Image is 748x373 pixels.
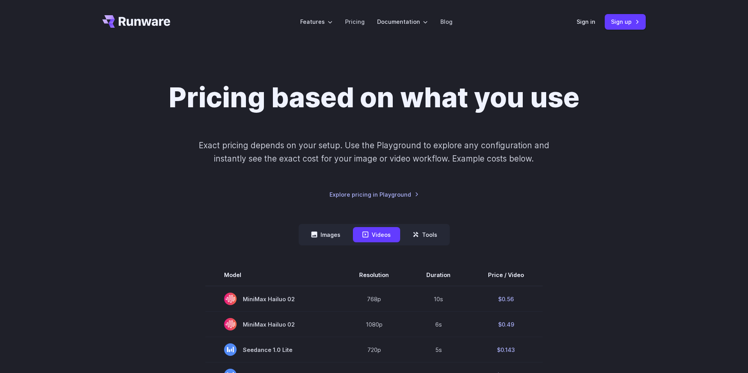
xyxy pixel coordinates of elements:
a: Blog [440,17,452,26]
h1: Pricing based on what you use [169,81,579,114]
th: Resolution [340,264,408,286]
td: 6s [408,312,469,337]
a: Explore pricing in Playground [329,190,419,199]
td: 1080p [340,312,408,337]
span: MiniMax Hailuo 02 [224,293,322,305]
button: Videos [353,227,400,242]
span: MiniMax Hailuo 02 [224,318,322,330]
a: Sign up [605,14,646,29]
a: Sign in [577,17,595,26]
label: Documentation [377,17,428,26]
a: Go to / [102,15,170,28]
td: 720p [340,337,408,362]
button: Images [302,227,350,242]
a: Pricing [345,17,365,26]
td: $0.143 [469,337,543,362]
th: Duration [408,264,469,286]
p: Exact pricing depends on your setup. Use the Playground to explore any configuration and instantl... [184,139,564,165]
td: 10s [408,286,469,312]
th: Price / Video [469,264,543,286]
button: Tools [403,227,447,242]
td: $0.49 [469,312,543,337]
label: Features [300,17,333,26]
span: Seedance 1.0 Lite [224,343,322,356]
th: Model [205,264,340,286]
td: 768p [340,286,408,312]
td: 5s [408,337,469,362]
td: $0.56 [469,286,543,312]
